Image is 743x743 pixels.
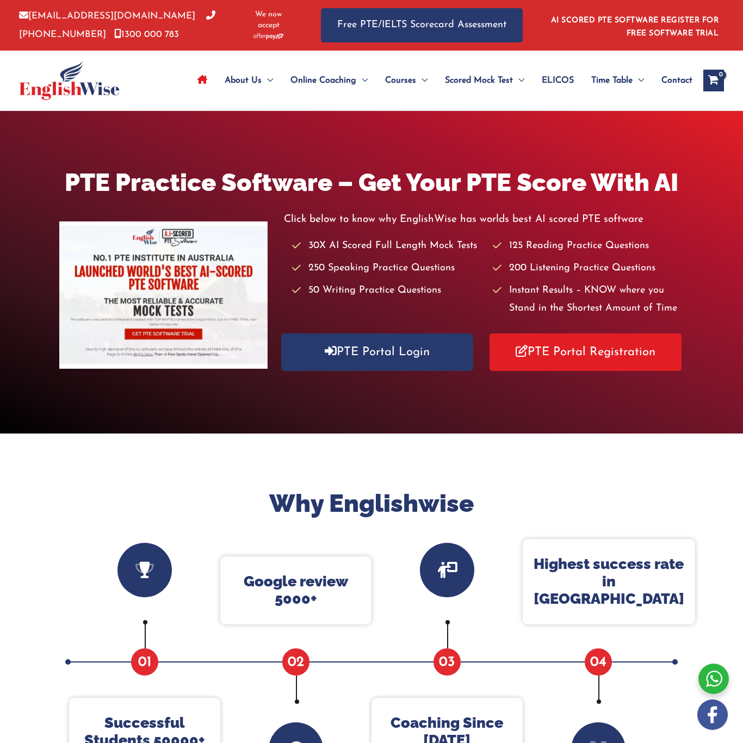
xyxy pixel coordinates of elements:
[534,555,684,608] p: Highest success rate in [GEOGRAPHIC_DATA]
[376,61,436,100] a: CoursesMenu Toggle
[533,61,583,100] a: ELICOS
[544,8,724,43] aside: Header Widget 1
[292,282,482,300] li: 50 Writing Practice Questions
[490,333,682,371] a: PTE Portal Registration
[114,30,179,39] a: 1300 000 783
[189,61,692,100] nav: Site Navigation: Main Menu
[253,33,283,39] img: Afterpay-Logo
[633,61,644,100] span: Menu Toggle
[262,61,273,100] span: Menu Toggle
[703,70,724,91] a: View Shopping Cart, empty
[19,61,120,100] img: cropped-ew-logo
[292,237,482,255] li: 30X AI Scored Full Length Mock Tests
[216,61,282,100] a: About UsMenu Toggle
[653,61,692,100] a: Contact
[591,61,633,100] span: Time Table
[493,259,683,277] li: 200 Listening Practice Questions
[282,61,376,100] a: Online CoachingMenu Toggle
[436,61,533,100] a: Scored Mock TestMenu Toggle
[583,61,653,100] a: Time TableMenu Toggle
[281,333,473,371] a: PTE Portal Login
[290,61,356,100] span: Online Coaching
[434,648,461,676] span: 03
[385,61,416,100] span: Courses
[493,237,683,255] li: 125 Reading Practice Questions
[284,210,684,228] p: Click below to know why EnglishWise has worlds best AI scored PTE software
[493,282,683,318] li: Instant Results – KNOW where you Stand in the Shortest Amount of Time
[19,11,195,21] a: [EMAIL_ADDRESS][DOMAIN_NAME]
[244,9,294,31] span: We now accept
[551,16,719,38] a: AI SCORED PTE SOFTWARE REGISTER FOR FREE SOFTWARE TRIAL
[19,11,215,39] a: [PHONE_NUMBER]
[231,573,361,608] p: Google review 5000+
[225,61,262,100] span: About Us
[542,61,574,100] span: ELICOS
[131,648,158,676] span: 01
[59,165,683,200] h1: PTE Practice Software – Get Your PTE Score With AI
[513,61,524,100] span: Menu Toggle
[282,648,309,676] span: 02
[661,61,692,100] span: Contact
[292,259,482,277] li: 250 Speaking Practice Questions
[45,488,698,520] h2: Why Englishwise
[59,221,267,369] img: pte-institute-main
[356,61,368,100] span: Menu Toggle
[445,61,513,100] span: Scored Mock Test
[697,699,728,730] img: white-facebook.png
[585,648,612,676] span: 04
[416,61,428,100] span: Menu Toggle
[321,8,523,42] a: Free PTE/IELTS Scorecard Assessment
